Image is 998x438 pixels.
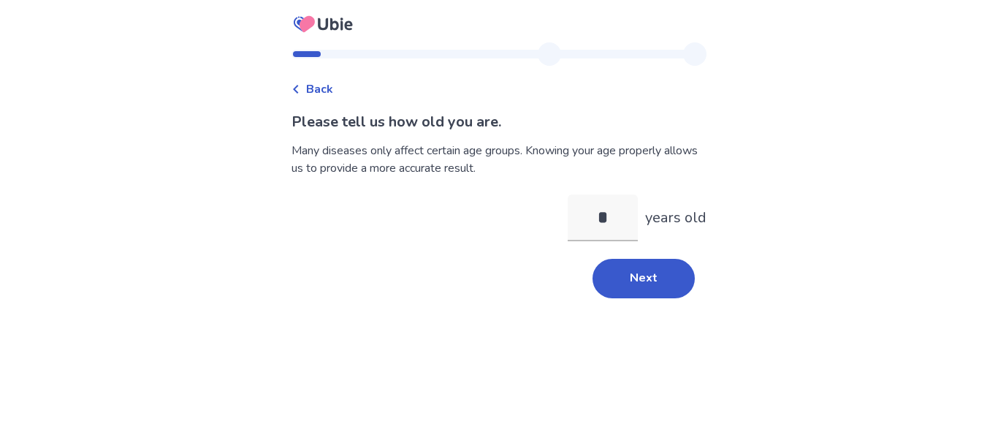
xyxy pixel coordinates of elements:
[306,80,333,98] span: Back
[568,195,638,241] input: years old
[593,259,695,298] button: Next
[292,142,706,177] div: Many diseases only affect certain age groups. Knowing your age properly allows us to provide a mo...
[292,111,706,133] p: Please tell us how old you are.
[645,207,706,229] p: years old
